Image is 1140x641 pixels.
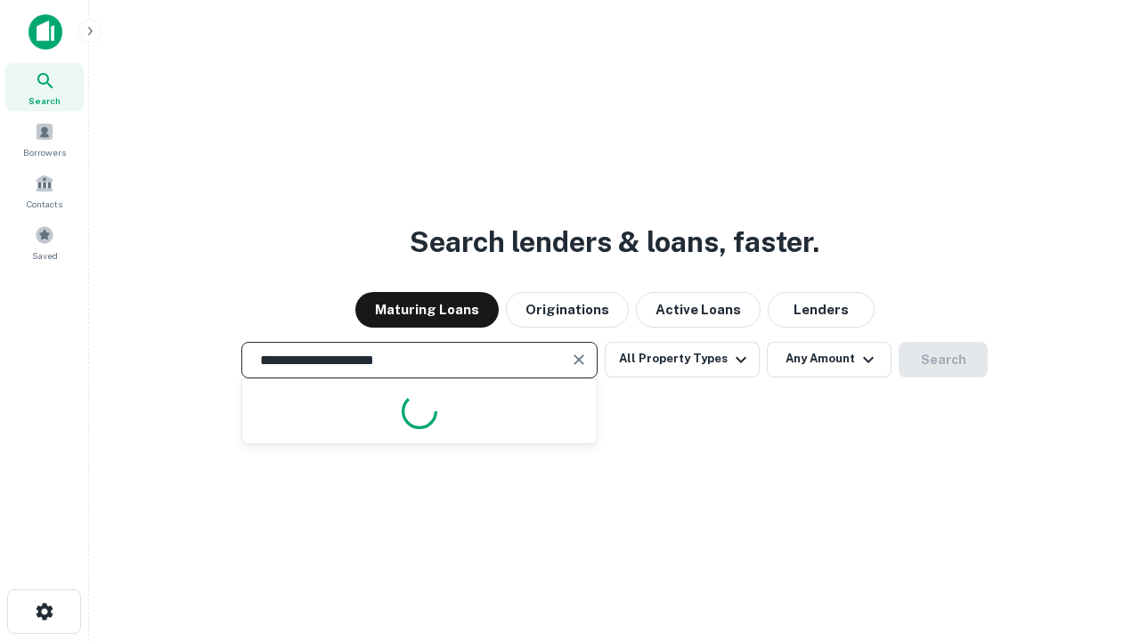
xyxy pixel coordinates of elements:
[5,115,84,163] a: Borrowers
[23,145,66,159] span: Borrowers
[5,63,84,111] a: Search
[27,197,62,211] span: Contacts
[5,166,84,215] a: Contacts
[506,292,629,328] button: Originations
[28,14,62,50] img: capitalize-icon.png
[767,342,892,377] button: Any Amount
[28,93,61,108] span: Search
[5,218,84,266] a: Saved
[566,347,591,372] button: Clear
[410,221,819,264] h3: Search lenders & loans, faster.
[636,292,761,328] button: Active Loans
[32,248,58,263] span: Saved
[768,292,875,328] button: Lenders
[355,292,499,328] button: Maturing Loans
[1051,499,1140,584] iframe: Chat Widget
[605,342,760,377] button: All Property Types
